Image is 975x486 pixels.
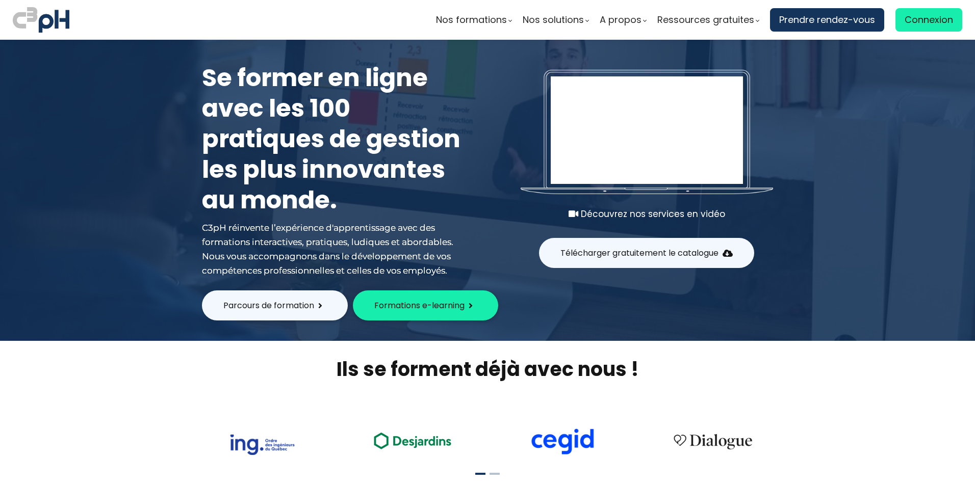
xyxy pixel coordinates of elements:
[13,5,69,35] img: logo C3PH
[770,8,884,32] a: Prendre rendez-vous
[779,12,875,28] span: Prendre rendez-vous
[657,12,754,28] span: Ressources gratuites
[353,290,498,320] button: Formations e-learning
[523,12,584,28] span: Nos solutions
[367,426,458,454] img: ea49a208ccc4d6e7deb170dc1c457f3b.png
[539,238,754,268] button: Télécharger gratuitement le catalogue
[600,12,642,28] span: A propos
[436,12,507,28] span: Nos formations
[189,356,786,382] h2: Ils se forment déjà avec nous !
[202,221,467,278] div: C3pH réinvente l’expérience d'apprentissage avec des formations interactives, pratiques, ludiques...
[223,299,314,312] span: Parcours de formation
[667,427,759,455] img: 4cbfeea6ce3138713587aabb8dcf64fe.png
[202,63,467,215] h1: Se former en ligne avec les 100 pratiques de gestion les plus innovantes au monde.
[530,428,595,455] img: cdf238afa6e766054af0b3fe9d0794df.png
[521,207,773,221] div: Découvrez nos services en vidéo
[895,8,962,32] a: Connexion
[905,12,953,28] span: Connexion
[560,247,719,259] span: Télécharger gratuitement le catalogue
[374,299,465,312] span: Formations e-learning
[229,435,295,455] img: 73f878ca33ad2a469052bbe3fa4fd140.png
[202,290,348,320] button: Parcours de formation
